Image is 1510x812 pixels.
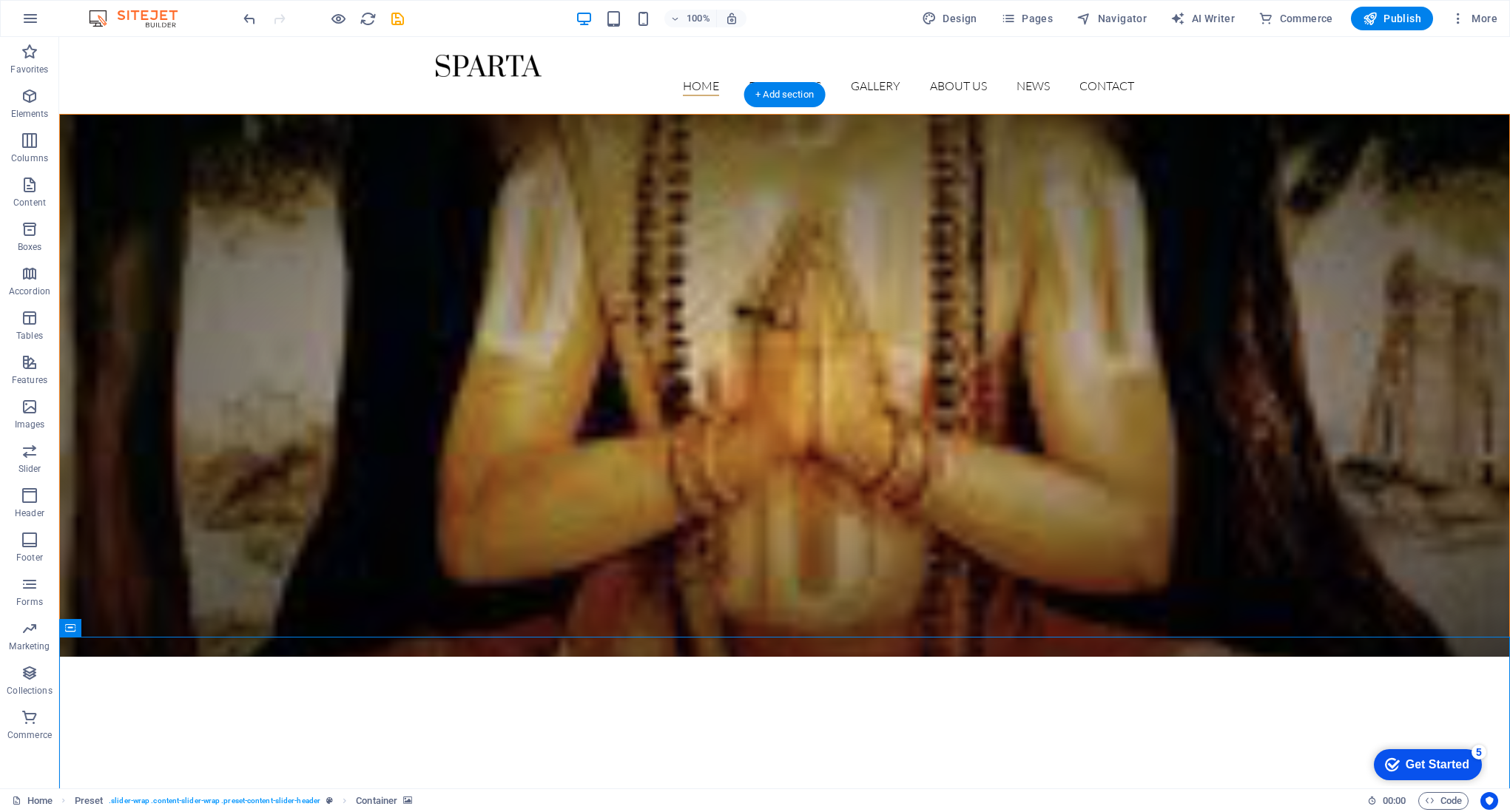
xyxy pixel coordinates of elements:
p: Commerce [7,729,52,741]
button: Click here to leave preview mode and continue editing [329,10,347,27]
span: : [1393,795,1395,806]
span: Publish [1363,11,1421,26]
i: Reload page [360,10,377,27]
p: Accordion [9,285,50,297]
i: This element contains a background [403,796,412,805]
p: Marketing [9,640,50,652]
div: Get Started [44,16,107,30]
span: Commerce [1258,11,1333,26]
span: Click to select. Double-click to edit [356,792,397,810]
i: On resize automatically adjust zoom level to fit chosen device. [725,12,738,25]
h6: Session time [1367,792,1406,810]
i: Undo: Change image (Ctrl+Z) [241,10,258,27]
span: 00 00 [1383,792,1406,810]
i: This element is a customizable preset [326,796,333,805]
span: More [1451,11,1497,26]
p: Elements [11,108,49,120]
p: Forms [16,596,43,608]
button: reload [359,10,377,27]
button: Publish [1351,7,1433,30]
nav: breadcrumb [75,792,413,810]
p: Header [15,507,44,519]
button: undo [240,10,258,27]
a: Click to cancel selection. Double-click to open Pages [12,792,53,810]
i: Save (Ctrl+S) [389,10,406,27]
button: Commerce [1253,7,1339,30]
span: Navigator [1076,11,1147,26]
p: Boxes [18,241,42,253]
p: Content [13,197,46,209]
p: Footer [16,552,43,564]
span: Click to select. Double-click to edit [75,792,104,810]
span: Code [1425,792,1462,810]
p: Collections [7,685,52,697]
h6: 100% [687,10,710,27]
p: Favorites [10,64,48,75]
div: 5 [109,3,124,18]
button: Design [916,7,983,30]
p: Tables [16,330,43,342]
span: . slider-wrap .content-slider-wrap .preset-content-slider-header [109,792,320,810]
span: AI Writer [1170,11,1235,26]
button: 100% [664,10,717,27]
div: + Add section [744,82,826,107]
span: Pages [1001,11,1053,26]
button: AI Writer [1164,7,1241,30]
div: Design (Ctrl+Alt+Y) [916,7,983,30]
div: Get Started 5 items remaining, 0% complete [12,7,120,38]
button: Navigator [1071,7,1153,30]
button: More [1445,7,1503,30]
button: Code [1418,792,1469,810]
button: Pages [995,7,1059,30]
button: Usercentrics [1480,792,1498,810]
img: Editor Logo [85,10,196,27]
p: Columns [11,152,48,164]
p: Features [12,374,47,386]
p: Images [15,419,45,430]
button: save [388,10,406,27]
span: Design [922,11,977,26]
p: Slider [18,463,41,475]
